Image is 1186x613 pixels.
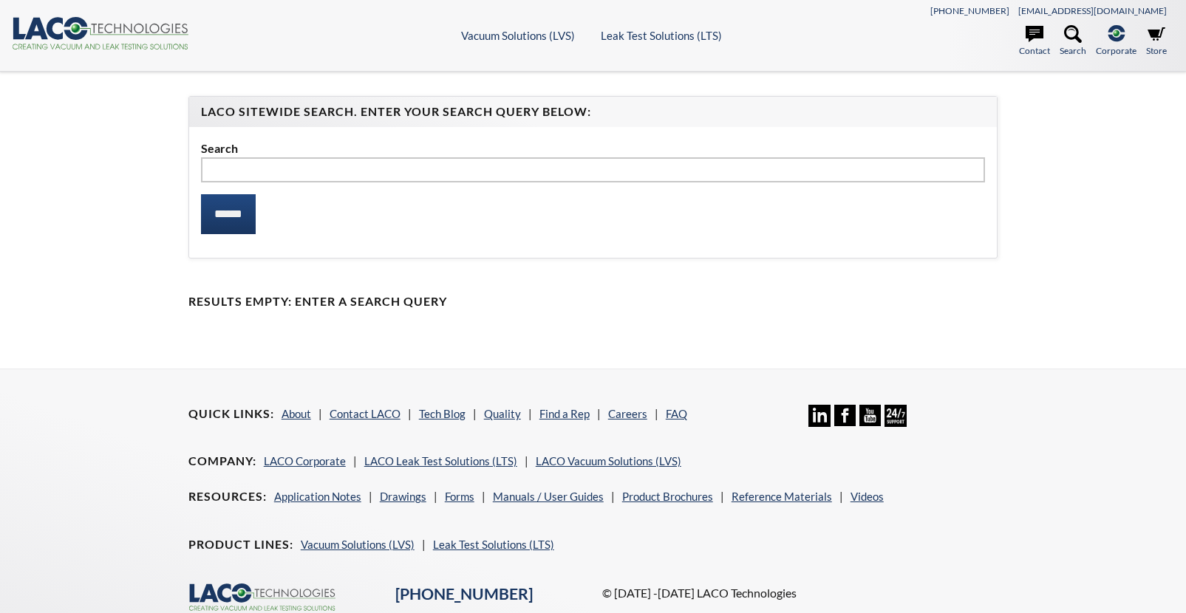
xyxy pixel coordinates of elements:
[666,407,687,420] a: FAQ
[732,490,832,503] a: Reference Materials
[461,29,575,42] a: Vacuum Solutions (LVS)
[188,453,256,469] h4: Company
[608,407,647,420] a: Careers
[330,407,401,420] a: Contact LACO
[188,406,274,422] h4: Quick Links
[301,538,415,551] a: Vacuum Solutions (LVS)
[201,104,986,120] h4: LACO Sitewide Search. Enter your Search Query Below:
[885,405,906,426] img: 24/7 Support Icon
[851,490,884,503] a: Videos
[885,416,906,429] a: 24/7 Support
[364,454,517,468] a: LACO Leak Test Solutions (LTS)
[1018,5,1167,16] a: [EMAIL_ADDRESS][DOMAIN_NAME]
[264,454,346,468] a: LACO Corporate
[433,538,554,551] a: Leak Test Solutions (LTS)
[380,490,426,503] a: Drawings
[201,139,986,158] label: Search
[1019,25,1050,58] a: Contact
[282,407,311,420] a: About
[1096,44,1136,58] span: Corporate
[188,294,998,309] h4: Results Empty: Enter a Search Query
[419,407,466,420] a: Tech Blog
[445,490,474,503] a: Forms
[539,407,590,420] a: Find a Rep
[274,490,361,503] a: Application Notes
[188,537,293,552] h4: Product Lines
[484,407,521,420] a: Quality
[188,489,267,504] h4: Resources
[1060,25,1086,58] a: Search
[1146,25,1167,58] a: Store
[493,490,604,503] a: Manuals / User Guides
[930,5,1009,16] a: [PHONE_NUMBER]
[536,454,681,468] a: LACO Vacuum Solutions (LVS)
[395,584,533,603] a: [PHONE_NUMBER]
[602,583,998,603] p: © [DATE] -[DATE] LACO Technologies
[601,29,722,42] a: Leak Test Solutions (LTS)
[622,490,713,503] a: Product Brochures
